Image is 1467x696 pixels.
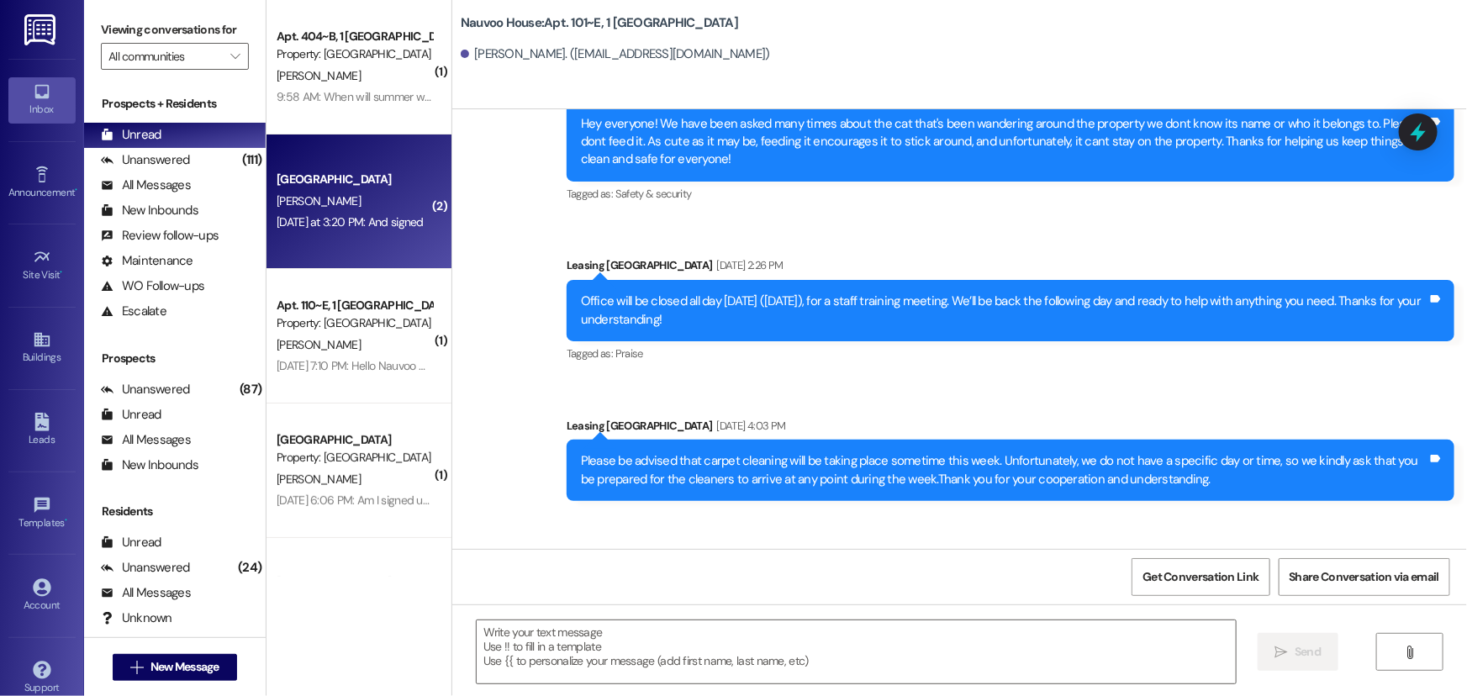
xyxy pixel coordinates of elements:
[84,95,266,113] div: Prospects + Residents
[1142,568,1259,586] span: Get Conversation Link
[277,28,432,45] div: Apt. 404~B, 1 [GEOGRAPHIC_DATA]
[108,43,222,70] input: All communities
[461,14,738,32] b: Nauvoo House: Apt. 101~E, 1 [GEOGRAPHIC_DATA]
[8,408,76,453] a: Leads
[1132,558,1269,596] button: Get Conversation Link
[8,77,76,123] a: Inbox
[234,555,266,581] div: (24)
[277,297,432,314] div: Apt. 110~E, 1 [GEOGRAPHIC_DATA]
[8,325,76,371] a: Buildings
[713,256,784,274] div: [DATE] 2:26 PM
[581,115,1427,169] div: Hey everyone! We have been asked many times about the cat that's been wandering around the proper...
[230,50,240,63] i: 
[277,574,432,592] div: [GEOGRAPHIC_DATA]
[101,177,191,194] div: All Messages
[277,431,432,449] div: [GEOGRAPHIC_DATA]
[277,214,424,229] div: [DATE] at 3:20 PM: And signed
[277,171,432,188] div: [GEOGRAPHIC_DATA]
[101,406,161,424] div: Unread
[101,303,166,320] div: Escalate
[1295,643,1321,661] span: Send
[113,654,237,681] button: New Message
[567,417,1454,440] div: Leasing [GEOGRAPHIC_DATA]
[1275,646,1288,659] i: 
[1404,646,1417,659] i: 
[101,202,198,219] div: New Inbounds
[130,661,143,674] i: 
[277,45,432,63] div: Property: [GEOGRAPHIC_DATA]
[713,417,786,435] div: [DATE] 4:03 PM
[101,584,191,602] div: All Messages
[8,573,76,619] a: Account
[277,89,559,104] div: 9:58 AM: When will summer white glove clean checks be?
[65,514,67,526] span: •
[101,126,161,144] div: Unread
[101,456,198,474] div: New Inbounds
[1258,633,1339,671] button: Send
[101,17,249,43] label: Viewing conversations for
[277,493,572,508] div: [DATE] 6:06 PM: Am I signed up for a parking pass in the fall?
[567,182,1454,206] div: Tagged as:
[101,609,172,627] div: Unknown
[150,658,219,676] span: New Message
[24,14,59,45] img: ResiDesk Logo
[101,381,190,398] div: Unanswered
[8,491,76,536] a: Templates •
[581,452,1427,488] div: Please be advised that carpet cleaning will be taking place sometime this week. Unfortunately, we...
[567,341,1454,366] div: Tagged as:
[277,314,432,332] div: Property: [GEOGRAPHIC_DATA]
[8,243,76,288] a: Site Visit •
[101,559,190,577] div: Unanswered
[101,151,190,169] div: Unanswered
[61,266,63,278] span: •
[1279,558,1450,596] button: Share Conversation via email
[615,346,643,361] span: Praise
[84,350,266,367] div: Prospects
[75,184,77,196] span: •
[461,45,770,63] div: [PERSON_NAME]. ([EMAIL_ADDRESS][DOMAIN_NAME])
[615,187,692,201] span: Safety & security
[235,377,266,403] div: (87)
[277,472,361,487] span: [PERSON_NAME]
[277,68,361,83] span: [PERSON_NAME]
[581,293,1427,329] div: Office will be closed all day [DATE] ([DATE]), for a staff training meeting. We’ll be back the fo...
[277,193,361,208] span: [PERSON_NAME]
[101,534,161,551] div: Unread
[101,277,204,295] div: WO Follow-ups
[101,252,193,270] div: Maintenance
[84,503,266,520] div: Residents
[101,227,219,245] div: Review follow-ups
[1290,568,1439,586] span: Share Conversation via email
[277,449,432,467] div: Property: [GEOGRAPHIC_DATA]
[277,337,361,352] span: [PERSON_NAME]
[238,147,266,173] div: (111)
[567,256,1454,280] div: Leasing [GEOGRAPHIC_DATA]
[101,431,191,449] div: All Messages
